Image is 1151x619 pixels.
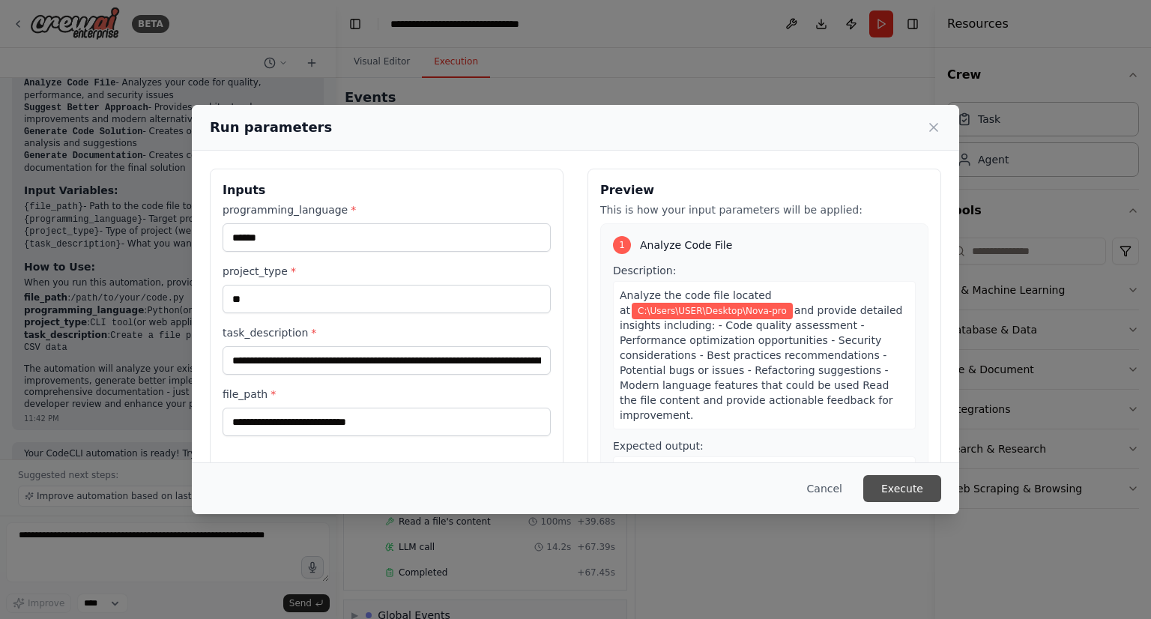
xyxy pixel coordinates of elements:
div: 1 [613,236,631,254]
label: project_type [223,264,551,279]
p: This is how your input parameters will be applied: [600,202,928,217]
h2: Run parameters [210,117,332,138]
span: Analyze the code file located at [620,289,772,316]
h3: Preview [600,181,928,199]
h3: Inputs [223,181,551,199]
label: file_path [223,387,551,402]
button: Cancel [795,475,854,502]
label: programming_language [223,202,551,217]
span: Expected output: [613,440,704,452]
span: Analyze Code File [640,238,732,253]
label: task_description [223,325,551,340]
button: Execute [863,475,941,502]
span: Variable: file_path [632,303,793,319]
span: Description: [613,265,676,277]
